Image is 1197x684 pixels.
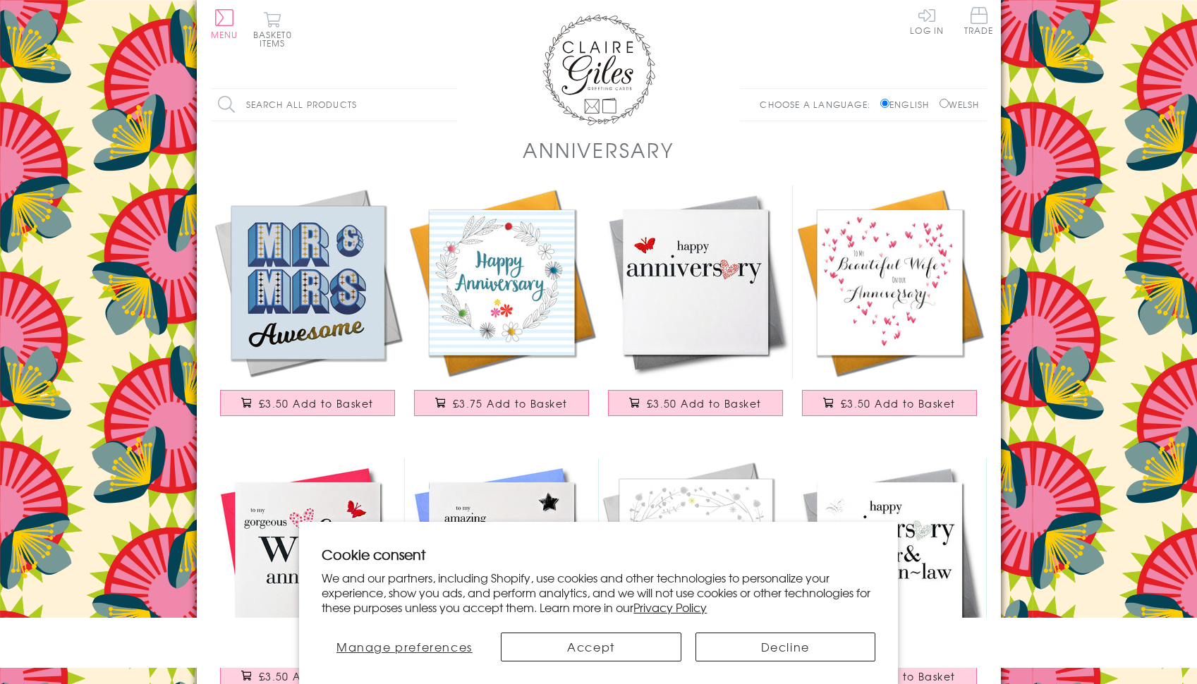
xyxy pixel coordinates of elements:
label: English [880,98,936,111]
input: Welsh [940,99,949,108]
input: English [880,99,889,108]
span: Trade [964,7,994,35]
button: Basket0 items [253,11,292,47]
button: £3.50 Add to Basket [608,390,783,416]
button: Decline [695,633,875,661]
span: £3.50 Add to Basket [259,396,374,410]
input: Search [444,89,458,121]
a: Privacy Policy [633,599,707,616]
span: £3.75 Add to Basket [453,396,568,410]
button: £3.50 Add to Basket [220,390,395,416]
img: Claire Giles Greetings Cards [542,14,655,126]
a: Wedding Card, Heart, Beautiful Wife Anniversary £3.50 Add to Basket [793,185,987,430]
a: Trade [964,7,994,37]
p: We and our partners, including Shopify, use cookies and other technologies to personalize your ex... [322,570,875,614]
a: Log In [910,7,944,35]
span: Manage preferences [336,638,473,655]
h2: Cookie consent [322,544,875,564]
input: Search all products [211,89,458,121]
h1: Anniversary [523,135,674,164]
img: Wedding Card, Heart, Beautiful Wife Anniversary [793,185,987,379]
label: Welsh [940,98,980,111]
span: 0 items [260,28,292,49]
a: Wedding Card, Heart, Happy Anniversary, embellished with a fabric butterfly £3.50 Add to Basket [599,185,793,430]
img: Husband Wedding Anniversary Card, Blue Heart, Embellished with a padded star [405,458,599,652]
a: Wedding Card, Flower Circle, Happy Anniversary, Embellished with pompoms £3.75 Add to Basket [405,185,599,430]
a: Wedding Card, Mr & Mrs Awesome, blue block letters, with gold foil £3.50 Add to Basket [211,185,405,430]
button: Accept [501,633,681,661]
img: Wedding Card, Heart, Happy Anniversary, embellished with a fabric butterfly [599,185,793,379]
img: Wedding Anniversary Card, Daughter and Son-in-law, fabric butterfly Embellished [793,458,987,652]
span: £3.50 Add to Basket [841,396,956,410]
img: Wedding Card, Flower Circle, Happy Anniversary, Embellished with pompoms [405,185,599,379]
span: £3.50 Add to Basket [647,396,762,410]
button: Menu [211,9,238,39]
img: Wife Wedding Anniverary Card, Pink Heart, fabric butterfly Embellished [211,458,405,652]
button: £3.75 Add to Basket [414,390,589,416]
span: £3.50 Add to Basket [259,669,374,683]
p: Choose a language: [760,98,877,111]
button: £3.50 Add to Basket [802,390,977,416]
button: Manage preferences [322,633,487,661]
img: Wedding Card, Flowers, Mum and Step Dad Happy Anniversary [599,458,793,652]
span: Menu [211,28,238,41]
span: £3.50 Add to Basket [841,669,956,683]
img: Wedding Card, Mr & Mrs Awesome, blue block letters, with gold foil [211,185,405,379]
